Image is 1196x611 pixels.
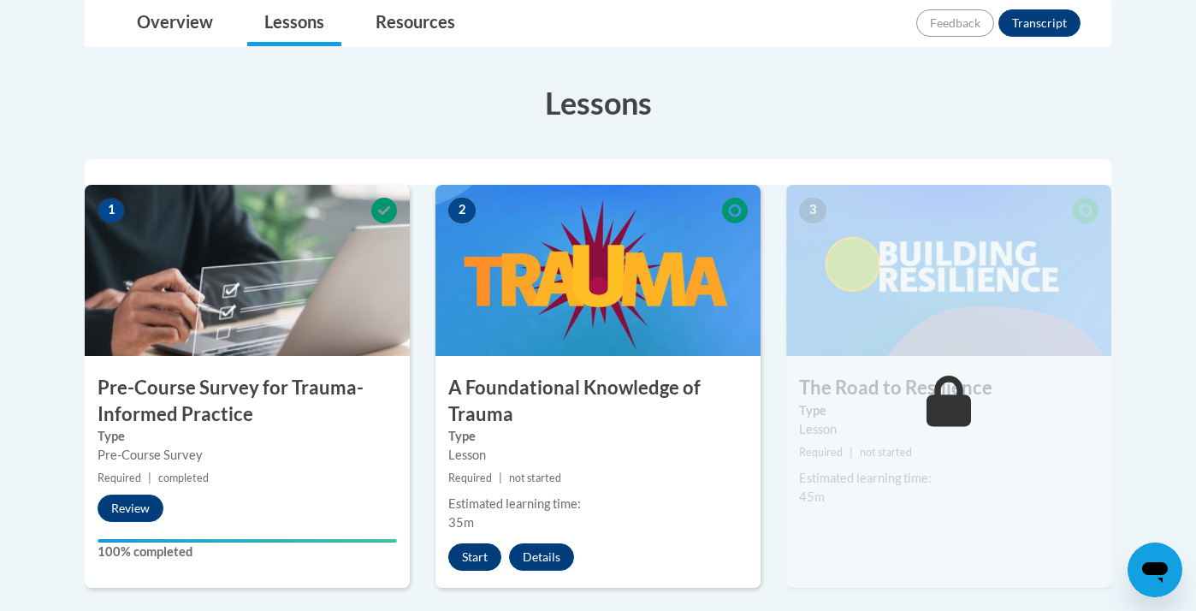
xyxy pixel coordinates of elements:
[998,9,1081,37] button: Transcript
[247,1,341,46] a: Lessons
[448,515,474,530] span: 35m
[85,375,410,428] h3: Pre-Course Survey for Trauma-Informed Practice
[98,495,163,522] button: Review
[448,543,501,571] button: Start
[509,472,561,484] span: not started
[358,1,472,46] a: Resources
[98,198,125,223] span: 1
[1128,543,1182,597] iframe: Button to launch messaging window
[435,185,761,356] img: Course Image
[799,469,1098,488] div: Estimated learning time:
[799,489,825,504] span: 45m
[786,375,1111,401] h3: The Road to Resilience
[799,446,843,459] span: Required
[158,472,209,484] span: completed
[98,427,397,446] label: Type
[98,539,397,543] div: Your progress
[448,472,492,484] span: Required
[98,446,397,465] div: Pre-Course Survey
[98,472,141,484] span: Required
[799,420,1098,439] div: Lesson
[435,375,761,428] h3: A Foundational Knowledge of Trauma
[98,543,397,561] label: 100% completed
[448,198,476,223] span: 2
[850,446,853,459] span: |
[499,472,502,484] span: |
[448,427,748,446] label: Type
[120,1,230,46] a: Overview
[799,198,826,223] span: 3
[85,185,410,356] img: Course Image
[799,401,1098,420] label: Type
[448,446,748,465] div: Lesson
[860,446,912,459] span: not started
[786,185,1111,356] img: Course Image
[509,543,574,571] button: Details
[148,472,151,484] span: |
[85,81,1111,124] h3: Lessons
[916,9,994,37] button: Feedback
[448,495,748,513] div: Estimated learning time:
